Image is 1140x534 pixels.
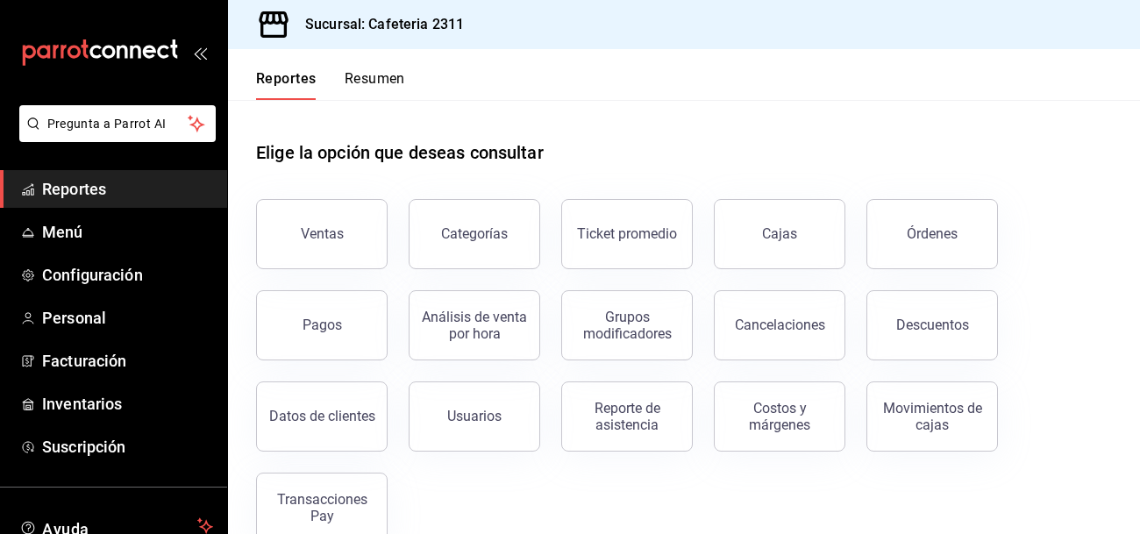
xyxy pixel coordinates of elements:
[301,225,344,242] div: Ventas
[256,381,388,452] button: Datos de clientes
[441,225,508,242] div: Categorías
[42,263,213,287] span: Configuración
[345,70,405,100] button: Resumen
[762,224,798,245] div: Cajas
[193,46,207,60] button: open_drawer_menu
[47,115,189,133] span: Pregunta a Parrot AI
[12,127,216,146] a: Pregunta a Parrot AI
[561,199,693,269] button: Ticket promedio
[256,70,317,100] button: Reportes
[256,139,544,166] h1: Elige la opción que deseas consultar
[573,400,681,433] div: Reporte de asistencia
[447,408,502,424] div: Usuarios
[907,225,958,242] div: Órdenes
[303,317,342,333] div: Pagos
[42,220,213,244] span: Menú
[561,381,693,452] button: Reporte de asistencia
[409,381,540,452] button: Usuarios
[256,199,388,269] button: Ventas
[267,491,376,524] div: Transacciones Pay
[291,14,464,35] h3: Sucursal: Cafeteria 2311
[269,408,375,424] div: Datos de clientes
[866,290,998,360] button: Descuentos
[420,309,529,342] div: Análisis de venta por hora
[42,177,213,201] span: Reportes
[42,392,213,416] span: Inventarios
[896,317,969,333] div: Descuentos
[866,381,998,452] button: Movimientos de cajas
[577,225,677,242] div: Ticket promedio
[573,309,681,342] div: Grupos modificadores
[42,306,213,330] span: Personal
[725,400,834,433] div: Costos y márgenes
[714,290,845,360] button: Cancelaciones
[19,105,216,142] button: Pregunta a Parrot AI
[735,317,825,333] div: Cancelaciones
[42,435,213,459] span: Suscripción
[256,290,388,360] button: Pagos
[42,349,213,373] span: Facturación
[714,199,845,269] a: Cajas
[561,290,693,360] button: Grupos modificadores
[256,70,405,100] div: navigation tabs
[409,199,540,269] button: Categorías
[714,381,845,452] button: Costos y márgenes
[409,290,540,360] button: Análisis de venta por hora
[878,400,987,433] div: Movimientos de cajas
[866,199,998,269] button: Órdenes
